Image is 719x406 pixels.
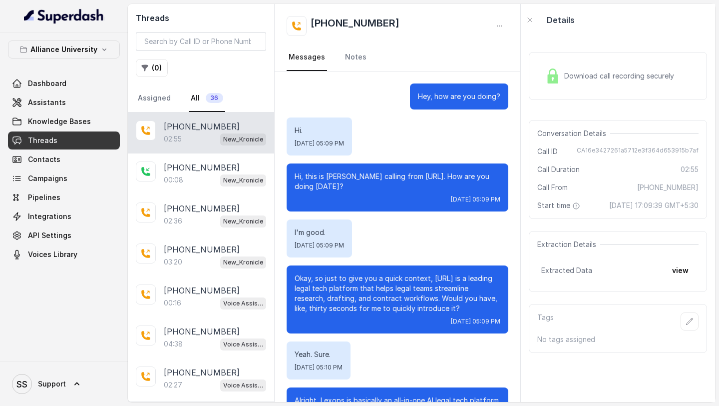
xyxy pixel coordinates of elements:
span: Contacts [28,154,60,164]
span: Campaigns [28,173,67,183]
span: API Settings [28,230,71,240]
p: Voice Assistant [223,380,263,390]
span: [DATE] 05:10 PM [295,363,343,371]
a: Threads [8,131,120,149]
img: light.svg [24,8,104,24]
a: Knowledge Bases [8,112,120,130]
p: New_Kronicle [223,134,263,144]
a: Messages [287,44,327,71]
a: Voices Library [8,245,120,263]
p: 03:20 [164,257,182,267]
img: Lock Icon [545,68,560,83]
button: view [666,261,695,279]
p: 04:38 [164,339,183,349]
span: Integrations [28,211,71,221]
p: [PHONE_NUMBER] [164,284,240,296]
p: [PHONE_NUMBER] [164,161,240,173]
a: Integrations [8,207,120,225]
p: [PHONE_NUMBER] [164,202,240,214]
p: Hey, how are you doing? [418,91,500,101]
span: Call Duration [537,164,580,174]
span: Call ID [537,146,558,156]
button: Alliance University [8,40,120,58]
span: [DATE] 05:09 PM [451,195,500,203]
span: Support [38,379,66,389]
a: All36 [189,85,225,112]
button: (0) [136,59,168,77]
span: Extraction Details [537,239,600,249]
a: Assigned [136,85,173,112]
p: New_Kronicle [223,175,263,185]
a: Support [8,370,120,398]
span: Download call recording securely [564,71,678,81]
p: [PHONE_NUMBER] [164,325,240,337]
a: Pipelines [8,188,120,206]
a: Notes [343,44,368,71]
p: Details [547,14,575,26]
p: 02:36 [164,216,182,226]
span: [DATE] 17:09:39 GMT+5:30 [609,200,699,210]
a: API Settings [8,226,120,244]
span: Assistants [28,97,66,107]
p: 00:16 [164,298,181,308]
p: Voice Assistant [223,339,263,349]
span: Dashboard [28,78,66,88]
a: Campaigns [8,169,120,187]
a: Assistants [8,93,120,111]
p: Voice Assistant [223,298,263,308]
span: Start time [537,200,582,210]
p: [PHONE_NUMBER] [164,243,240,255]
span: Voices Library [28,249,77,259]
span: Pipelines [28,192,60,202]
span: [DATE] 05:09 PM [295,139,344,147]
span: CA16e3427261a5712e3f364d653915b7af [577,146,699,156]
p: 00:08 [164,175,183,185]
p: New_Kronicle [223,257,263,267]
span: Extracted Data [541,265,592,275]
span: Knowledge Bases [28,116,91,126]
span: [DATE] 05:09 PM [295,241,344,249]
p: Hi. [295,125,344,135]
p: I'm good. [295,227,344,237]
a: Contacts [8,150,120,168]
h2: [PHONE_NUMBER] [311,16,399,36]
p: Alliance University [30,43,97,55]
nav: Tabs [136,85,266,112]
p: [PHONE_NUMBER] [164,366,240,378]
p: Hi, this is [PERSON_NAME] calling from [URL]. How are you doing [DATE]? [295,171,500,191]
p: [PHONE_NUMBER] [164,120,240,132]
span: [PHONE_NUMBER] [637,182,699,192]
p: No tags assigned [537,334,699,344]
p: Okay, so just to give you a quick context, [URL] is a leading legal tech platform that helps lega... [295,273,500,313]
p: New_Kronicle [223,216,263,226]
text: SS [16,379,27,389]
p: 02:55 [164,134,182,144]
span: 02:55 [681,164,699,174]
p: Yeah. Sure. [295,349,343,359]
p: 02:27 [164,380,182,390]
input: Search by Call ID or Phone Number [136,32,266,51]
a: Dashboard [8,74,120,92]
span: [DATE] 05:09 PM [451,317,500,325]
span: Conversation Details [537,128,610,138]
p: Tags [537,312,554,330]
nav: Tabs [287,44,508,71]
span: Call From [537,182,568,192]
span: 36 [206,93,223,103]
span: Threads [28,135,57,145]
h2: Threads [136,12,266,24]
